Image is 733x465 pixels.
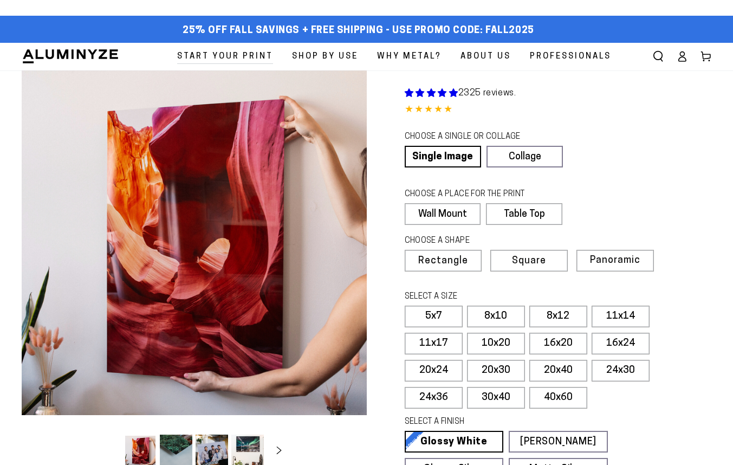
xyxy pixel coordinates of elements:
[405,333,463,354] label: 11x17
[592,306,650,327] label: 11x14
[405,360,463,382] label: 20x24
[529,360,587,382] label: 20x40
[292,49,358,64] span: Shop By Use
[467,333,525,354] label: 10x20
[405,291,585,303] legend: SELECT A SIZE
[460,49,511,64] span: About Us
[486,146,563,167] a: Collage
[467,387,525,409] label: 30x40
[377,49,442,64] span: Why Metal?
[592,333,650,354] label: 16x24
[592,360,650,382] label: 24x30
[405,306,463,327] label: 5x7
[405,146,481,167] a: Single Image
[486,203,562,225] label: Table Top
[169,43,281,70] a: Start Your Print
[512,256,546,266] span: Square
[405,235,554,247] legend: CHOOSE A SHAPE
[522,43,619,70] a: Professionals
[369,43,450,70] a: Why Metal?
[405,102,712,118] div: 4.85 out of 5.0 stars
[529,333,587,354] label: 16x20
[177,49,273,64] span: Start Your Print
[467,306,525,327] label: 8x10
[405,189,553,201] legend: CHOOSE A PLACE FOR THE PRINT
[405,203,481,225] label: Wall Mount
[267,440,291,463] button: Slide right
[405,131,553,143] legend: CHOOSE A SINGLE OR COLLAGE
[467,360,525,382] label: 20x30
[418,256,468,266] span: Rectangle
[405,387,463,409] label: 24x36
[646,44,670,68] summary: Search our site
[183,25,534,37] span: 25% off FALL Savings + Free Shipping - Use Promo Code: FALL2025
[405,416,585,428] legend: SELECT A FINISH
[452,43,519,70] a: About Us
[509,431,608,453] a: [PERSON_NAME]
[529,387,587,409] label: 40x60
[405,431,504,453] a: Glossy White
[284,43,366,70] a: Shop By Use
[530,49,611,64] span: Professionals
[590,255,640,266] span: Panoramic
[97,440,121,463] button: Slide left
[529,306,587,327] label: 8x12
[22,48,119,64] img: Aluminyze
